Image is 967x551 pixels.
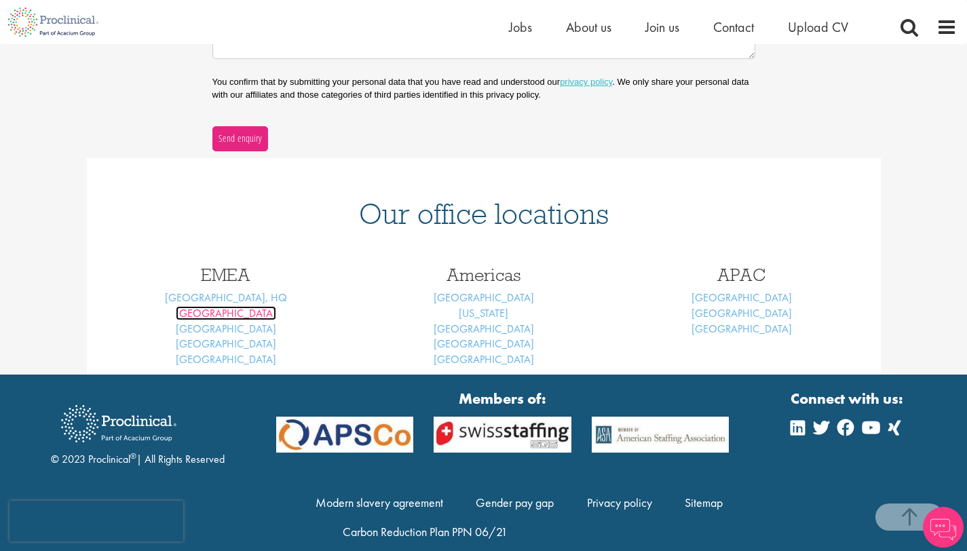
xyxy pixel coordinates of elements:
[423,417,581,453] img: APSCo
[566,18,611,36] a: About us
[343,524,508,539] a: Carbon Reduction Plan PPN 06/21
[434,352,534,366] a: [GEOGRAPHIC_DATA]
[218,131,262,146] span: Send enquiry
[107,199,860,229] h1: Our office locations
[176,322,276,336] a: [GEOGRAPHIC_DATA]
[365,266,603,284] h3: Americas
[691,322,792,336] a: [GEOGRAPHIC_DATA]
[176,352,276,366] a: [GEOGRAPHIC_DATA]
[212,76,755,100] p: You confirm that by submitting your personal data that you have read and understood our . We only...
[691,306,792,320] a: [GEOGRAPHIC_DATA]
[51,396,187,452] img: Proclinical Recruitment
[582,417,739,453] img: APSCo
[276,388,729,409] strong: Members of:
[51,395,225,468] div: © 2023 Proclinical | All Rights Reserved
[165,290,287,305] a: [GEOGRAPHIC_DATA], HQ
[685,495,723,510] a: Sitemap
[176,306,276,320] a: [GEOGRAPHIC_DATA]
[434,337,534,351] a: [GEOGRAPHIC_DATA]
[623,266,860,284] h3: APAC
[266,417,423,453] img: APSCo
[10,501,183,541] iframe: reCAPTCHA
[788,18,848,36] a: Upload CV
[176,337,276,351] a: [GEOGRAPHIC_DATA]
[476,495,554,510] a: Gender pay gap
[791,388,906,409] strong: Connect with us:
[645,18,679,36] a: Join us
[587,495,652,510] a: Privacy policy
[691,290,792,305] a: [GEOGRAPHIC_DATA]
[713,18,754,36] a: Contact
[316,495,443,510] a: Modern slavery agreement
[434,322,534,336] a: [GEOGRAPHIC_DATA]
[560,77,612,87] a: privacy policy
[923,507,964,548] img: Chatbot
[459,306,508,320] a: [US_STATE]
[212,126,268,151] button: Send enquiry
[434,290,534,305] a: [GEOGRAPHIC_DATA]
[509,18,532,36] a: Jobs
[130,451,136,461] sup: ®
[107,266,345,284] h3: EMEA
